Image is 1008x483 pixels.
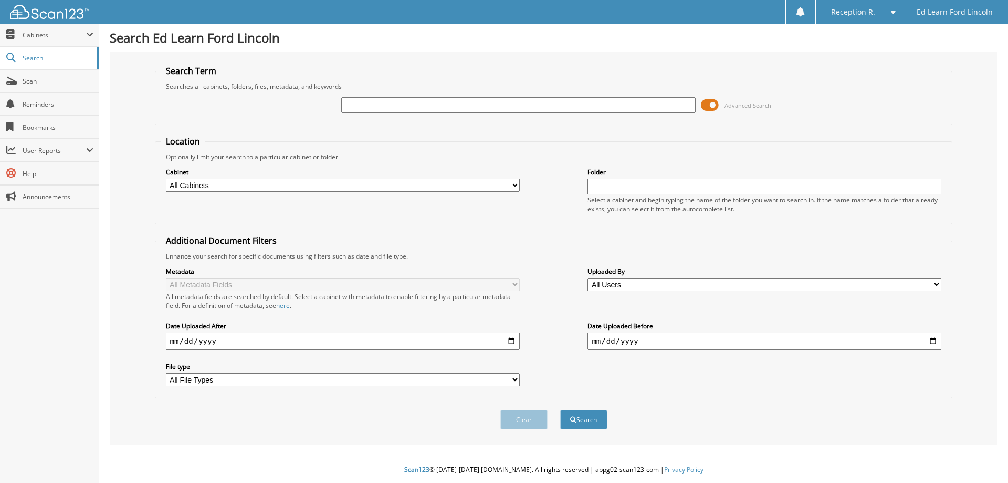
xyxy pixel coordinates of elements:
label: Uploaded By [587,267,941,276]
label: File type [166,362,520,371]
h1: Search Ed Learn Ford Lincoln [110,29,997,46]
div: Searches all cabinets, folders, files, metadata, and keywords [161,82,947,91]
button: Search [560,410,607,429]
input: end [587,333,941,350]
span: Bookmarks [23,123,93,132]
span: Help [23,169,93,178]
span: Scan [23,77,93,86]
div: Optionally limit your search to a particular cabinet or folder [161,152,947,161]
legend: Additional Document Filters [161,235,282,246]
img: scan123-logo-white.svg [10,5,89,19]
div: All metadata fields are searched by default. Select a cabinet with metadata to enable filtering b... [166,292,520,310]
div: Enhance your search for specific documents using filters such as date and file type. [161,252,947,261]
label: Metadata [166,267,520,276]
div: © [DATE]-[DATE] [DOMAIN_NAME]. All rights reserved | appg02-scan123-com | [99,457,1008,483]
span: User Reports [23,146,86,155]
label: Folder [587,168,941,177]
a: here [276,301,290,310]
button: Clear [500,410,548,429]
span: Reminders [23,100,93,109]
span: Reception R. [831,9,875,15]
input: start [166,333,520,350]
span: Search [23,54,92,63]
label: Cabinet [166,168,520,177]
a: Privacy Policy [664,465,703,474]
span: Ed Learn Ford Lincoln [917,9,993,15]
label: Date Uploaded Before [587,322,941,331]
div: Select a cabinet and begin typing the name of the folder you want to search in. If the name match... [587,196,941,213]
span: Cabinets [23,30,86,39]
legend: Location [161,136,205,147]
legend: Search Term [161,65,222,77]
span: Advanced Search [724,101,771,109]
span: Scan123 [404,465,429,474]
span: Announcements [23,192,93,201]
label: Date Uploaded After [166,322,520,331]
